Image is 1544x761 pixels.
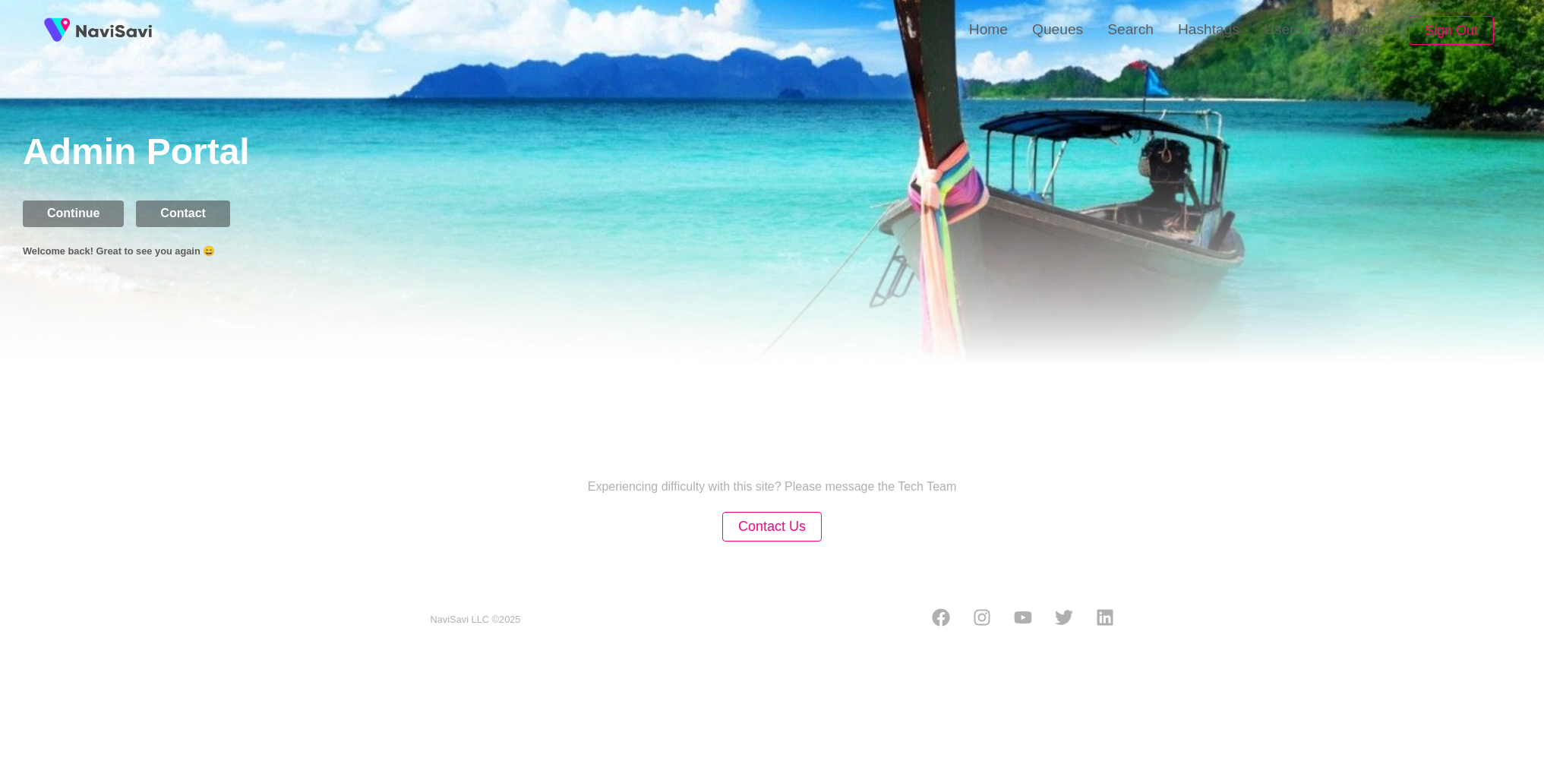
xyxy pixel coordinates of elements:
a: Contact Us [722,520,822,533]
a: Twitter [1055,608,1073,631]
a: Continue [23,207,136,219]
a: Contact [136,207,242,219]
a: Facebook [932,608,950,631]
h1: Admin Portal [23,131,1544,176]
p: Experiencing difficulty with this site? Please message the Tech Team [588,480,957,494]
small: NaviSavi LLC © 2025 [431,614,521,626]
img: fireSpot [38,11,76,49]
button: Continue [23,201,124,226]
button: Contact Us [722,512,822,542]
img: fireSpot [76,23,152,38]
button: Contact [136,201,230,226]
a: LinkedIn [1096,608,1114,631]
button: Sign Out [1409,16,1494,46]
a: Instagram [973,608,991,631]
a: Youtube [1014,608,1032,631]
